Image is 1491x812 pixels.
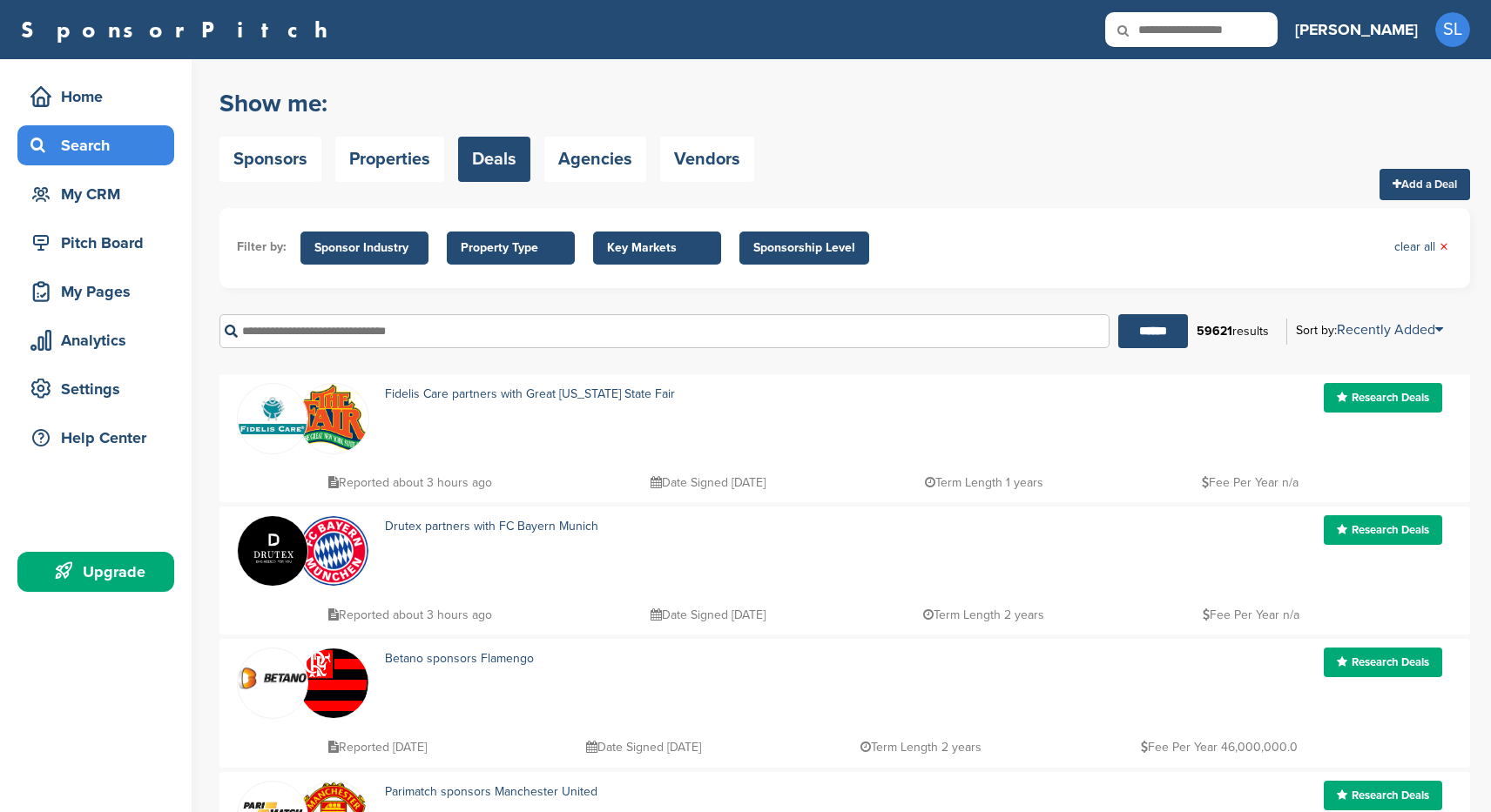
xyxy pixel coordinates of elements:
p: Reported [DATE] [328,736,427,758]
a: clear all× [1394,238,1448,257]
a: Research Deals [1324,648,1442,677]
a: Agencies [544,137,646,182]
p: Fee Per Year 46,000,000.0 [1141,736,1298,758]
div: Help Center [26,422,174,453]
span: Sponsorship Level [753,238,855,258]
a: My Pages [17,272,174,312]
a: Research Deals [1324,781,1442,810]
a: Properties [335,137,444,182]
img: Download [299,384,368,453]
a: Drutex partners with FC Bayern Munich [385,519,598,534]
a: Pitch Board [17,223,174,263]
div: Home [26,81,174,112]
span: Property Type [461,238,561,258]
li: Filter by: [237,238,287,257]
a: Sponsors [219,137,321,182]
h3: [PERSON_NAME] [1295,17,1418,42]
a: My CRM [17,174,174,214]
p: Term Length 2 years [860,736,982,758]
div: Settings [26,373,174,405]
h2: Show me: [219,88,754,119]
p: Term Length 1 years [925,472,1043,493]
a: Parimatch sponsors Manchester United [385,784,597,799]
img: Betano [238,665,307,690]
span: × [1440,238,1448,257]
a: Settings [17,369,174,409]
b: 59621 [1197,324,1232,339]
div: Sort by: [1296,323,1443,337]
a: Betano sponsors Flamengo [385,651,534,666]
a: Deals [458,137,530,182]
div: Analytics [26,325,174,356]
p: Reported about 3 hours ago [328,472,492,493]
p: Reported about 3 hours ago [328,604,492,626]
a: Research Deals [1324,383,1442,413]
a: Search [17,125,174,165]
a: Help Center [17,418,174,458]
a: [PERSON_NAME] [1295,10,1418,49]
div: results [1188,317,1278,346]
img: Data?1415807839 [299,648,368,734]
span: Key Markets [607,238,707,258]
div: My Pages [26,276,174,307]
p: Term Length 2 years [923,604,1044,626]
p: Fee Per Year n/a [1203,604,1299,626]
img: Open uri20141112 64162 1l1jknv?1415809301 [299,516,368,586]
div: My CRM [26,178,174,210]
a: SponsorPitch [21,18,339,41]
div: Search [26,130,174,161]
p: Fee Per Year n/a [1202,472,1299,493]
div: Pitch Board [26,227,174,258]
a: Fidelis Care partners with Great [US_STATE] State Fair [385,386,675,401]
img: Images (4) [238,516,307,586]
a: Vendors [660,137,754,182]
span: SL [1435,12,1470,47]
a: Analytics [17,320,174,360]
span: Sponsor Industry [314,238,415,258]
a: Add a Deal [1380,169,1470,200]
p: Date Signed [DATE] [651,472,766,493]
a: Recently Added [1337,321,1443,339]
a: Upgrade [17,552,174,592]
div: Upgrade [26,556,174,587]
img: Data [238,384,307,453]
p: Date Signed [DATE] [651,604,766,626]
a: Home [17,77,174,117]
p: Date Signed [DATE] [586,736,701,758]
a: Research Deals [1324,515,1442,545]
